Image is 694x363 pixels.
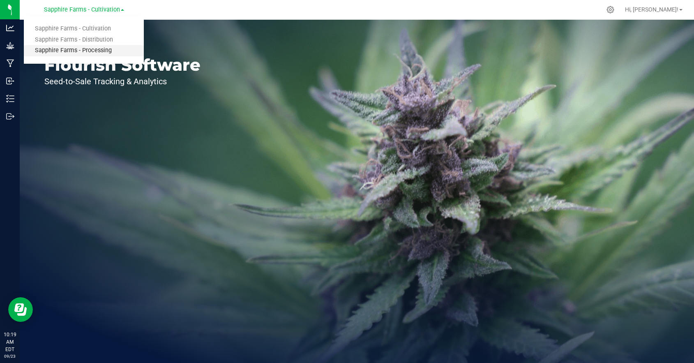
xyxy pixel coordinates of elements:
[625,6,678,13] span: Hi, [PERSON_NAME]!
[24,35,144,46] a: Sapphire Farms - Distribution
[4,331,16,353] p: 10:19 AM EDT
[44,57,201,73] p: Flourish Software
[6,77,14,85] inline-svg: Inbound
[605,6,616,14] div: Manage settings
[44,77,201,86] p: Seed-to-Sale Tracking & Analytics
[8,297,33,322] iframe: Resource center
[6,95,14,103] inline-svg: Inventory
[6,112,14,120] inline-svg: Outbound
[4,353,16,359] p: 09/23
[6,59,14,67] inline-svg: Manufacturing
[44,6,120,13] span: Sapphire Farms - Cultivation
[24,23,144,35] a: Sapphire Farms - Cultivation
[6,24,14,32] inline-svg: Analytics
[6,42,14,50] inline-svg: Grow
[24,45,144,56] a: Sapphire Farms - Processing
